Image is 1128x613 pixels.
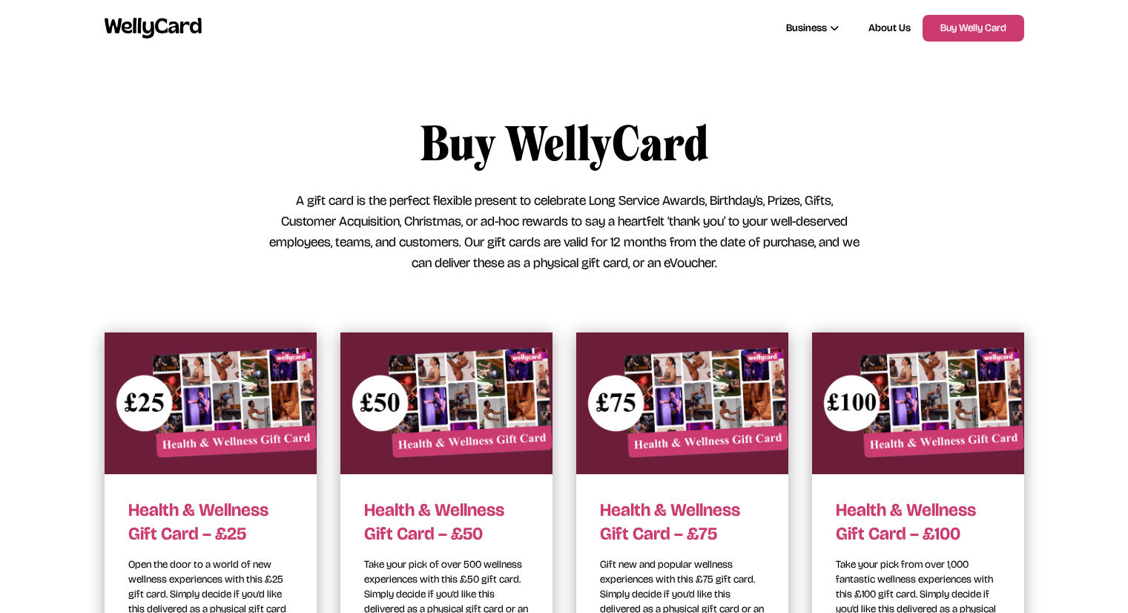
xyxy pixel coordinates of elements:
[268,190,861,273] h4: A gift card is the perfect flexible present to celebrate Long Service Awards, Birthday’s, Prizes,...
[786,21,839,36] div: Business
[868,21,911,36] a: About Us
[268,122,861,166] h1: Buy WellyCard
[923,15,1024,42] a: Buy Welly Card
[105,18,202,38] img: wellycard.svg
